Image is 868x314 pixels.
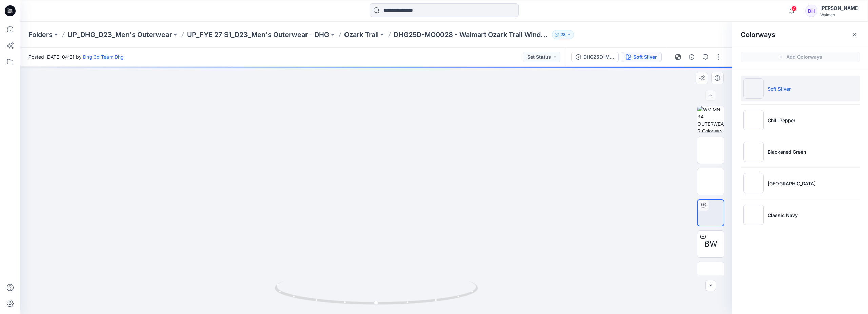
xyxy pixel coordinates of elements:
img: Chili Pepper [743,110,764,130]
p: DHG25D-MO0028 - Walmart Ozark Trail Windbreakert Hood Out [394,30,549,39]
p: Soft Silver [768,85,791,92]
p: Blackened Green [768,148,806,155]
img: Classic Navy [743,205,764,225]
h2: Colorways [741,31,775,39]
img: WM MN 34 OUTERWEAR Colorway wo Avatar [697,106,724,132]
span: BW [704,238,717,250]
a: Folders [28,30,53,39]
button: 28 [552,30,574,39]
img: Soft Silver [743,78,764,99]
p: 28 [560,31,566,38]
div: [PERSON_NAME] [820,4,860,12]
div: Walmart [820,12,860,17]
a: UP_FYE 27 S1_D23_Men's Outerwear - DHG [187,30,329,39]
a: Dhg 3d Team Dhg [83,54,124,60]
p: Classic Navy [768,211,798,219]
div: DHG25D-MO0028 - Walmart Ozark Trail Windbreakert Hood Out [583,53,614,61]
a: Ozark Trail [344,30,379,39]
img: Blackened Green [743,142,764,162]
span: 7 [791,6,797,11]
div: Soft Silver [633,53,657,61]
img: Taupe Falls [743,173,764,193]
a: UP_DHG_D23_Men's Outerwear [67,30,172,39]
p: Chili Pepper [768,117,795,124]
button: DHG25D-MO0028 - Walmart Ozark Trail Windbreakert Hood Out [571,52,619,62]
span: Posted [DATE] 04:21 by [28,53,124,60]
p: [GEOGRAPHIC_DATA] [768,180,816,187]
button: Soft Silver [622,52,662,62]
button: Details [686,52,697,62]
div: DH [805,5,817,17]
